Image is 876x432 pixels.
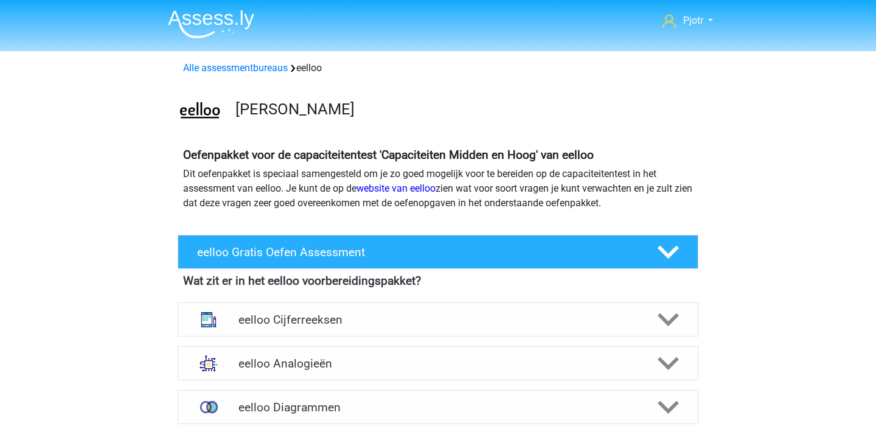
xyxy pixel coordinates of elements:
[683,15,703,26] span: Pjotr
[178,61,698,75] div: eelloo
[183,274,693,288] h4: Wat zit er in het eelloo voorbereidingspakket?
[173,346,703,380] a: analogieen eelloo Analogieën
[173,302,703,336] a: cijferreeksen eelloo Cijferreeksen
[238,357,637,371] h4: eelloo Analogieën
[183,167,693,211] p: Dit oefenpakket is speciaal samengesteld om je zo goed mogelijk voor te bereiden op de capaciteit...
[183,148,594,162] b: Oefenpakket voor de capaciteitentest 'Capaciteiten Midden en Hoog' van eelloo
[178,90,221,133] img: eelloo.png
[238,400,637,414] h4: eelloo Diagrammen
[658,13,718,28] a: Pjotr
[173,235,703,269] a: eelloo Gratis Oefen Assessment
[193,391,224,423] img: venn diagrammen
[173,390,703,424] a: venn diagrammen eelloo Diagrammen
[183,62,288,74] a: Alle assessmentbureaus
[168,10,254,38] img: Assessly
[356,183,436,194] a: website van eelloo
[193,304,224,335] img: cijferreeksen
[235,100,689,119] h3: [PERSON_NAME]
[193,347,224,379] img: analogieen
[197,245,638,259] h4: eelloo Gratis Oefen Assessment
[238,313,637,327] h4: eelloo Cijferreeksen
